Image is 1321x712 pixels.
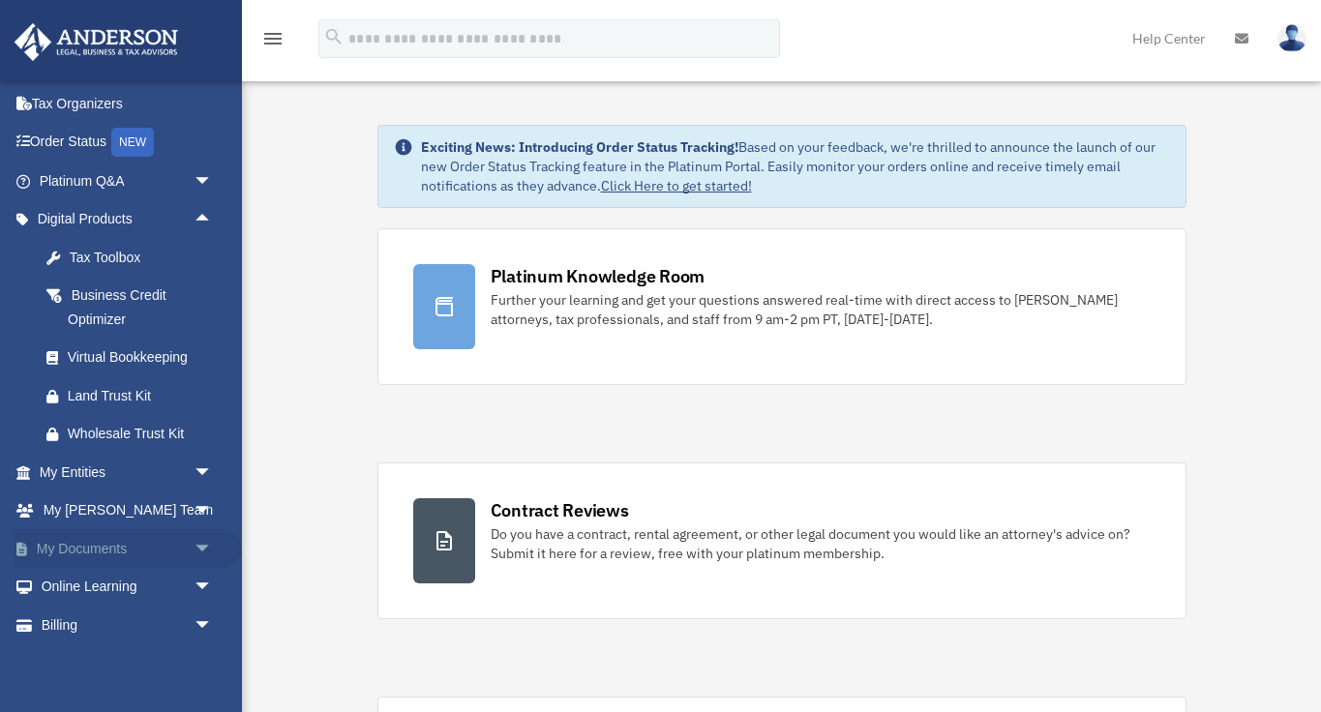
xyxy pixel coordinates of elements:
[27,277,242,339] a: Business Credit Optimizer
[14,644,242,683] a: Events Calendar
[9,23,184,61] img: Anderson Advisors Platinum Portal
[421,137,1170,195] div: Based on your feedback, we're thrilled to announce the launch of our new Order Status Tracking fe...
[14,200,242,239] a: Digital Productsarrow_drop_up
[194,529,232,569] span: arrow_drop_down
[261,34,285,50] a: menu
[194,491,232,531] span: arrow_drop_down
[1277,24,1306,52] img: User Pic
[194,200,232,240] span: arrow_drop_up
[68,246,218,270] div: Tax Toolbox
[261,27,285,50] i: menu
[14,123,242,163] a: Order StatusNEW
[14,529,242,568] a: My Documentsarrow_drop_down
[27,415,242,454] a: Wholesale Trust Kit
[68,384,218,408] div: Land Trust Kit
[111,128,154,157] div: NEW
[27,238,242,277] a: Tax Toolbox
[421,138,738,156] strong: Exciting News: Introducing Order Status Tracking!
[14,568,242,607] a: Online Learningarrow_drop_down
[491,290,1151,329] div: Further your learning and get your questions answered real-time with direct access to [PERSON_NAM...
[14,453,242,491] a: My Entitiesarrow_drop_down
[491,498,629,522] div: Contract Reviews
[14,491,242,530] a: My [PERSON_NAME] Teamarrow_drop_down
[14,84,242,123] a: Tax Organizers
[194,568,232,608] span: arrow_drop_down
[194,162,232,201] span: arrow_drop_down
[194,453,232,492] span: arrow_drop_down
[27,339,242,377] a: Virtual Bookkeeping
[14,606,242,644] a: Billingarrow_drop_down
[491,524,1151,563] div: Do you have a contract, rental agreement, or other legal document you would like an attorney's ad...
[14,162,242,200] a: Platinum Q&Aarrow_drop_down
[323,26,345,47] i: search
[68,422,218,446] div: Wholesale Trust Kit
[377,228,1186,385] a: Platinum Knowledge Room Further your learning and get your questions answered real-time with dire...
[194,606,232,645] span: arrow_drop_down
[68,283,218,331] div: Business Credit Optimizer
[601,177,752,194] a: Click Here to get started!
[68,345,218,370] div: Virtual Bookkeeping
[491,264,706,288] div: Platinum Knowledge Room
[377,462,1186,619] a: Contract Reviews Do you have a contract, rental agreement, or other legal document you would like...
[27,376,242,415] a: Land Trust Kit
